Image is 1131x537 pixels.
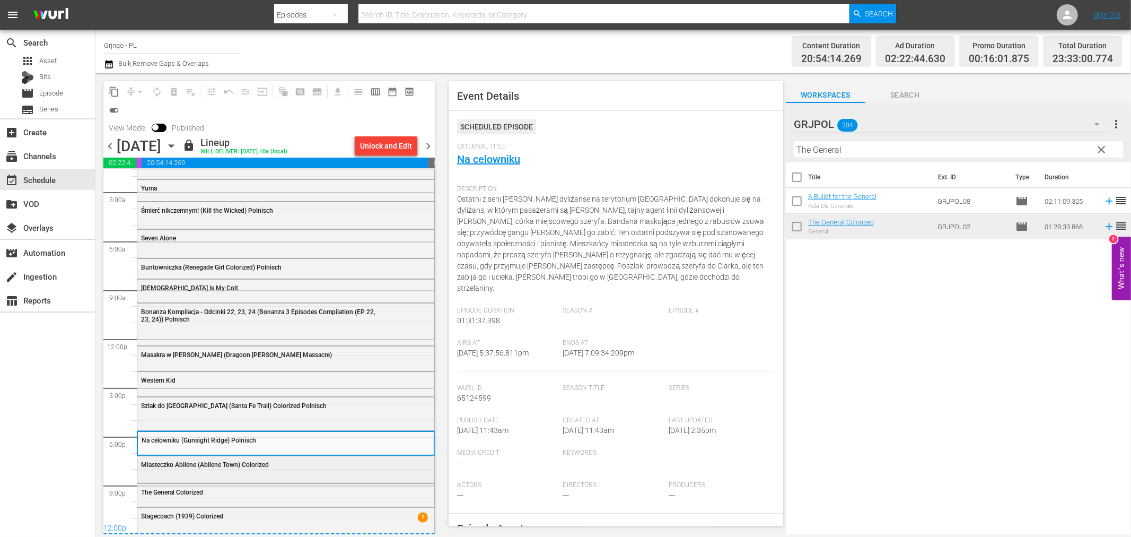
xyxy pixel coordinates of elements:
[457,153,520,166] a: Na celowniku
[387,86,398,97] span: date_range_outlined
[141,207,273,214] span: Śmierć nikczemnym! (Kill the Wicked) Polnisch
[563,426,615,435] span: [DATE] 11:43am
[141,461,269,469] span: Miasteczko Abilene (Abilene Town) Colorized
[457,195,764,292] span: Ostatni z serii [PERSON_NAME] dyliżanse na terytorium [GEOGRAPHIC_DATA] dokonuje się na dyliżans,...
[142,158,429,168] span: 20:54:14.269
[5,126,18,139] span: Create
[141,284,238,292] span: [DEMOGRAPHIC_DATA] Is My Colt
[25,3,76,28] img: ans4CAIJ8jUAAAAAAAAAAAAAAAAAAAAAAAAgQb4GAAAAAAAAAAAAAAAAAAAAAAAAJMjXAAAAAAAAAAAAAAAAAAAAAAAAgAT5G...
[563,449,664,457] span: Keywords
[563,417,664,425] span: Created At
[885,53,945,65] span: 02:22:44.630
[141,513,223,520] span: Stagecoach (1939) Colorized
[457,458,463,467] span: ---
[457,307,558,315] span: Episode Duration
[5,174,18,187] span: Schedule
[933,214,1012,239] td: GRJPOL02
[932,162,1010,192] th: Ext. ID
[457,522,529,535] span: Episode Assets
[141,489,203,496] span: The General Colorized
[1103,221,1115,232] svg: Add to Schedule
[182,139,195,152] span: lock
[6,8,19,21] span: menu
[801,53,862,65] span: 20:54:14.269
[428,158,435,168] span: 00:26:59.226
[865,89,945,102] span: Search
[1109,235,1118,244] div: 2
[457,316,500,325] span: 01:31:37.398
[152,124,159,131] span: Toggle to switch from Published to Draft view.
[5,271,18,283] span: Ingestion
[122,83,148,100] span: Remove Gaps & Overlaps
[109,86,119,97] span: content_copy
[1110,118,1123,131] span: more_vert
[5,37,18,49] span: Search
[1041,214,1099,239] td: 01:28:33.866
[39,104,58,115] span: Series
[457,185,769,194] span: Description:
[1115,220,1128,232] span: reorder
[794,109,1110,139] div: GRJPOL
[1053,38,1113,53] div: Total Duration
[808,162,932,192] th: Title
[457,349,529,357] span: [DATE] 5:37:56.811pm
[401,83,418,100] span: View Backup
[21,55,34,67] span: Asset
[141,235,176,242] span: Seven Alone
[457,426,508,435] span: [DATE] 11:43am
[117,59,209,67] span: Bulk Remove Gaps & Overlaps
[39,56,57,66] span: Asset
[457,449,558,457] span: Media Credit
[1039,162,1102,192] th: Duration
[457,417,558,425] span: Publish Date
[404,86,415,97] span: preview_outlined
[103,158,136,168] span: 02:22:44.630
[106,83,122,100] span: Copy Lineup
[292,83,309,100] span: Create Search Block
[1041,188,1099,214] td: 02:11:09.325
[1016,195,1029,207] span: Episode
[103,124,152,132] span: View Mode:
[103,140,117,153] span: chevron_left
[141,308,375,323] span: Bonanza Kompilacja - Odcinki 22, 23, 24 (Bonanza 3 Episodes Compilation (EP 22, 23, 24)) Polnisch
[1110,111,1123,137] button: more_vert
[1115,194,1128,207] span: reorder
[849,4,896,23] button: Search
[5,198,18,211] span: VOD
[309,83,326,100] span: Create Series Block
[1093,141,1110,158] button: clear
[669,417,769,425] span: Last Updated
[5,150,18,163] span: Channels
[669,384,769,393] span: Series
[457,384,558,393] span: Wurl Id
[5,295,18,307] span: Reports
[384,83,401,100] span: Month Calendar View
[669,426,716,435] span: [DATE] 2:35pm
[141,264,282,271] span: Buntowniczka (Renegade Girl Colorized) Polnisch
[367,83,384,100] span: Week Calendar View
[142,437,256,444] span: Na celowniku (Gunsight Ridge) Polnisch
[457,481,558,490] span: Actors
[1093,11,1121,19] a: Sign Out
[5,247,18,259] span: Automation
[326,81,346,102] span: Download as CSV
[117,137,161,155] div: [DATE]
[457,90,519,102] span: Event Details
[418,512,428,522] span: 1
[103,524,435,534] div: 12:00p
[808,203,876,210] div: Kula Dla Generała
[457,339,558,348] span: Airs At
[457,394,491,402] span: 65124599
[669,491,675,499] span: ---
[969,38,1029,53] div: Promo Duration
[563,384,664,393] span: Season Title
[141,402,327,410] span: Szlak do [GEOGRAPHIC_DATA] (Santa Fe Trail) Colorized Polnisch
[5,222,18,235] span: Overlays
[801,38,862,53] div: Content Duration
[1016,220,1029,233] span: Episode
[1010,162,1039,192] th: Type
[969,53,1029,65] span: 00:16:01.875
[786,89,865,102] span: Workspaces
[355,136,417,155] button: Unlock and Edit
[563,349,635,357] span: [DATE] 7:09:34.209pm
